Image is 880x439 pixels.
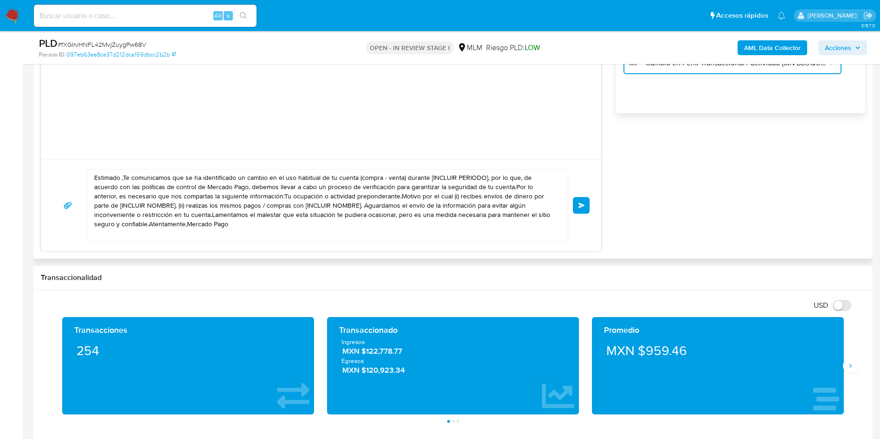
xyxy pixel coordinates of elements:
a: 097eb63ee8ce37d212dca159dbcc2b2b [66,51,176,59]
p: OPEN - IN REVIEW STAGE I [366,41,454,54]
span: 3.157.0 [861,22,875,29]
a: Salir [863,11,873,20]
span: Acciones [825,40,851,55]
span: LOW [525,42,540,53]
span: # fXGIrvHNFL42MvjZuygPw68V [58,40,146,49]
button: Acciones [818,40,867,55]
textarea: Estimado ,Te comunicamos que se ha identificado un cambio en el uso habitual de tu cuenta (compra... [94,170,556,241]
h1: Transaccionalidad [41,273,865,282]
span: s [227,11,230,20]
button: Enviar [573,197,590,214]
b: PLD [39,36,58,51]
input: Buscar usuario o caso... [34,10,257,22]
span: Riesgo PLD: [486,43,540,53]
p: ivonne.perezonofre@mercadolibre.com.mx [808,11,860,20]
span: Accesos rápidos [716,11,768,20]
a: Notificaciones [777,12,785,19]
b: Person ID [39,51,64,59]
div: MLM [457,43,482,53]
button: AML Data Collector [738,40,807,55]
b: AML Data Collector [744,40,801,55]
span: Alt [214,11,222,20]
span: Enviar [578,203,585,208]
button: search-icon [234,9,253,22]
